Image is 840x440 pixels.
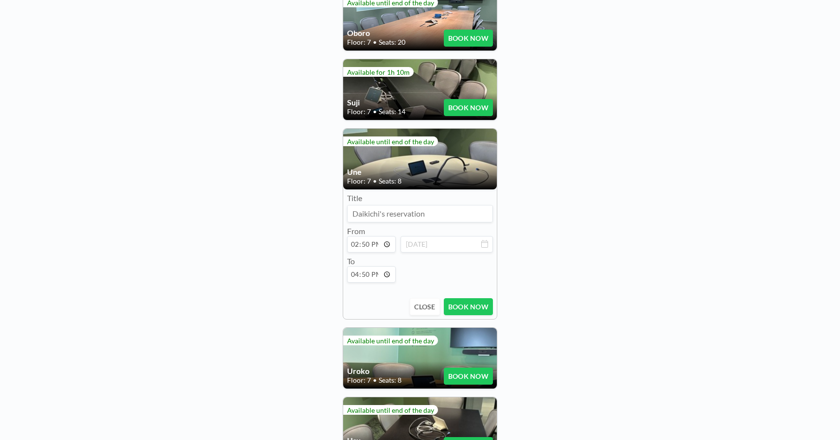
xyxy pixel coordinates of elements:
[347,137,434,146] span: Available until end of the day
[373,177,377,186] span: •
[347,406,434,414] span: Available until end of the day
[444,99,493,116] button: BOOK NOW
[444,298,493,315] button: BOOK NOW
[444,30,493,47] button: BOOK NOW
[347,337,434,345] span: Available until end of the day
[347,107,371,116] span: Floor: 7
[379,177,402,186] span: Seats: 8
[373,376,377,385] span: •
[410,298,439,315] button: CLOSE
[347,28,444,38] h4: Oboro
[379,376,402,385] span: Seats: 8
[347,177,371,186] span: Floor: 7
[379,107,405,116] span: Seats: 14
[347,366,444,376] h4: Uroko
[348,205,492,222] input: Daikichi's reservation
[347,38,371,47] span: Floor: 7
[347,376,371,385] span: Floor: 7
[444,368,493,385] button: BOOK NOW
[373,107,377,116] span: •
[379,38,405,47] span: Seats: 20
[347,193,362,203] label: Title
[373,38,377,47] span: •
[347,98,444,107] h4: Suji
[347,68,410,76] span: Available for 1h 10m
[347,167,493,177] h4: Une
[347,226,365,236] label: From
[347,256,355,266] label: To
